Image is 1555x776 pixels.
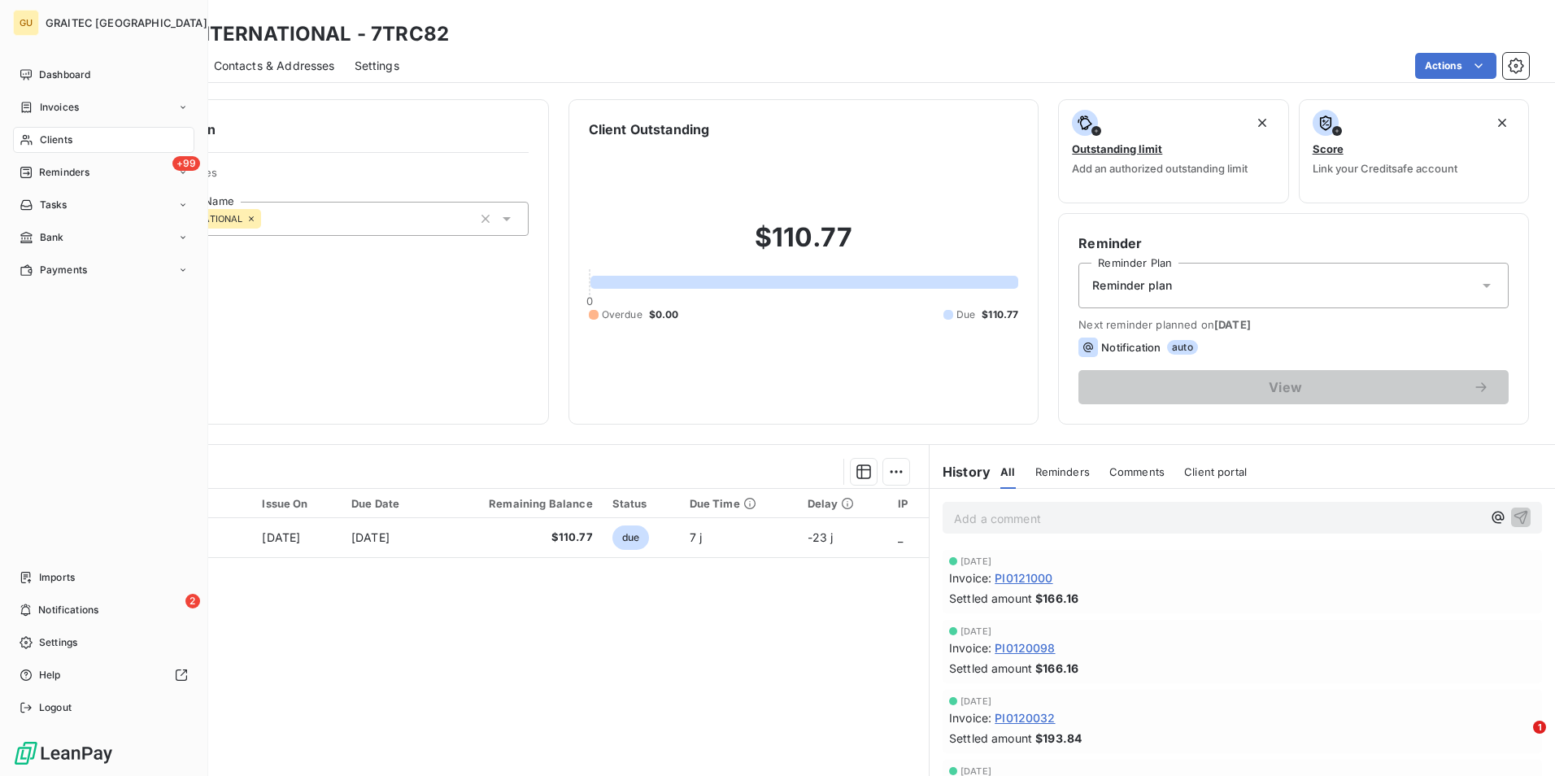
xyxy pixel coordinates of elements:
[690,497,788,510] div: Due Time
[1313,142,1344,155] span: Score
[1078,233,1509,253] h6: Reminder
[995,709,1055,726] span: PI0120032
[586,294,593,307] span: 0
[960,556,991,566] span: [DATE]
[898,530,903,544] span: _
[1098,381,1473,394] span: View
[602,307,642,322] span: Overdue
[949,569,991,586] span: Invoice :
[960,696,991,706] span: [DATE]
[956,307,975,322] span: Due
[1035,590,1078,607] span: $166.16
[995,639,1055,656] span: PI0120098
[39,635,77,650] span: Settings
[612,497,670,510] div: Status
[1072,162,1248,175] span: Add an authorized outstanding limit
[13,662,194,688] a: Help
[1078,318,1509,331] span: Next reminder planned on
[262,530,300,544] span: [DATE]
[355,58,399,74] span: Settings
[1533,721,1546,734] span: 1
[39,668,61,682] span: Help
[39,700,72,715] span: Logout
[172,156,200,171] span: +99
[1101,341,1161,354] span: Notification
[39,165,89,180] span: Reminders
[40,100,79,115] span: Invoices
[1109,465,1165,478] span: Comments
[1313,162,1457,175] span: Link your Creditsafe account
[1000,465,1015,478] span: All
[13,740,114,766] img: Logo LeanPay
[995,569,1052,586] span: PI0121000
[46,16,207,29] span: GRAITEC [GEOGRAPHIC_DATA]
[1299,99,1529,203] button: ScoreLink your Creditsafe account
[949,730,1032,747] span: Settled amount
[13,10,39,36] div: GU
[949,660,1032,677] span: Settled amount
[214,58,335,74] span: Contacts & Addresses
[982,307,1018,322] span: $110.77
[1092,277,1172,294] span: Reminder plan
[39,570,75,585] span: Imports
[612,525,649,550] span: due
[131,166,529,189] span: Client Properties
[98,120,529,139] h6: Client information
[1035,730,1082,747] span: $193.84
[898,497,919,510] div: IP
[1214,318,1251,331] span: [DATE]
[1058,99,1288,203] button: Outstanding limitAdd an authorized outstanding limit
[261,211,274,226] input: Add a tag
[1035,660,1078,677] span: $166.16
[351,530,390,544] span: [DATE]
[690,530,702,544] span: 7 j
[351,497,425,510] div: Due Date
[444,530,593,546] span: $110.77
[40,198,68,212] span: Tasks
[808,530,834,544] span: -23 j
[960,766,991,776] span: [DATE]
[1500,721,1539,760] iframe: Intercom live chat
[960,626,991,636] span: [DATE]
[444,497,593,510] div: Remaining Balance
[1078,370,1509,404] button: View
[649,307,679,322] span: $0.00
[262,497,332,510] div: Issue On
[1167,340,1198,355] span: auto
[40,263,87,277] span: Payments
[949,590,1032,607] span: Settled amount
[930,462,991,482] h6: History
[38,603,98,617] span: Notifications
[1072,142,1162,155] span: Outstanding limit
[589,221,1019,270] h2: $110.77
[589,120,710,139] h6: Client Outstanding
[1035,465,1090,478] span: Reminders
[808,497,879,510] div: Delay
[40,133,72,147] span: Clients
[40,230,64,245] span: Bank
[949,639,991,656] span: Invoice :
[185,594,200,608] span: 2
[1415,53,1496,79] button: Actions
[143,20,449,49] h3: TRC INTERNATIONAL - 7TRC82
[949,709,991,726] span: Invoice :
[39,68,90,82] span: Dashboard
[1184,465,1247,478] span: Client portal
